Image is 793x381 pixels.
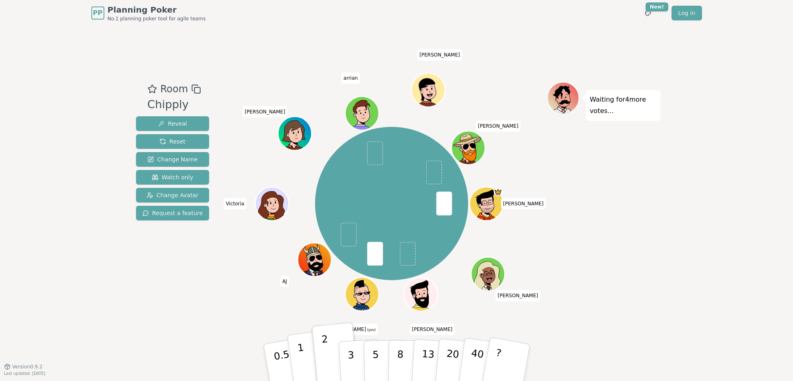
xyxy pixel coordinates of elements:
[366,328,376,332] span: (you)
[136,188,210,202] button: Change Avatar
[12,364,43,370] span: Version 0.9.2
[147,155,197,163] span: Change Name
[417,49,462,60] span: Click to change your name
[4,371,45,376] span: Last updated: [DATE]
[108,4,206,15] span: Planning Poker
[136,116,210,131] button: Reveal
[280,276,289,287] span: Click to change your name
[136,170,210,185] button: Watch only
[646,2,669,11] div: New!
[224,198,246,209] span: Click to change your name
[590,94,657,117] p: Waiting for 4 more votes...
[147,82,157,96] button: Add as favourite
[476,120,521,131] span: Click to change your name
[341,72,360,83] span: Click to change your name
[143,209,203,217] span: Request a feature
[147,191,199,199] span: Change Avatar
[136,206,210,220] button: Request a feature
[410,324,455,335] span: Click to change your name
[160,137,185,146] span: Reset
[91,4,206,22] a: PPPlanning PokerNo.1 planning poker tool for agile teams
[321,333,331,378] p: 2
[4,364,43,370] button: Version0.9.2
[494,188,502,196] span: Matthew is the host
[108,15,206,22] span: No.1 planning poker tool for agile teams
[160,82,188,96] span: Room
[147,96,201,113] div: Chipply
[136,152,210,167] button: Change Name
[641,6,655,20] button: New!
[152,173,193,181] span: Watch only
[501,198,546,209] span: Click to change your name
[158,120,187,128] span: Reveal
[93,8,102,18] span: PP
[136,134,210,149] button: Reset
[672,6,702,20] a: Log in
[496,290,540,301] span: Click to change your name
[243,106,287,117] span: Click to change your name
[346,278,378,310] button: Click to change your avatar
